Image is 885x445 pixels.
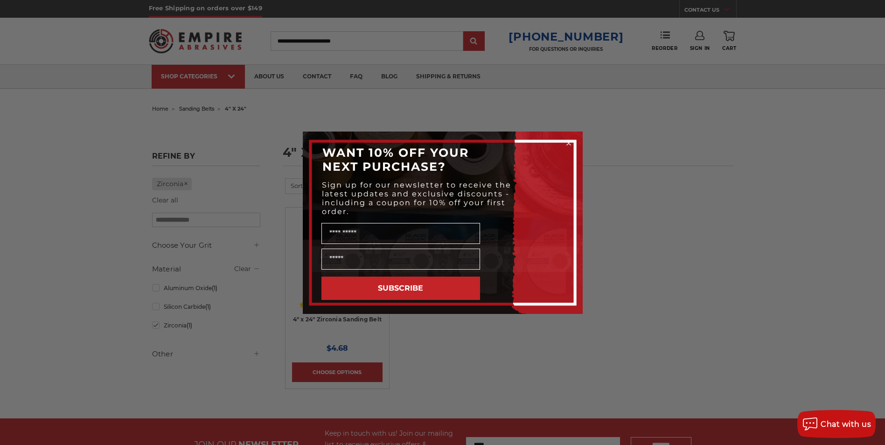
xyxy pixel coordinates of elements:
[321,249,480,270] input: Email
[564,139,573,148] button: Close dialog
[322,181,511,216] span: Sign up for our newsletter to receive the latest updates and exclusive discounts - including a co...
[322,146,469,174] span: WANT 10% OFF YOUR NEXT PURCHASE?
[797,410,876,438] button: Chat with us
[321,277,480,300] button: SUBSCRIBE
[821,420,871,429] span: Chat with us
